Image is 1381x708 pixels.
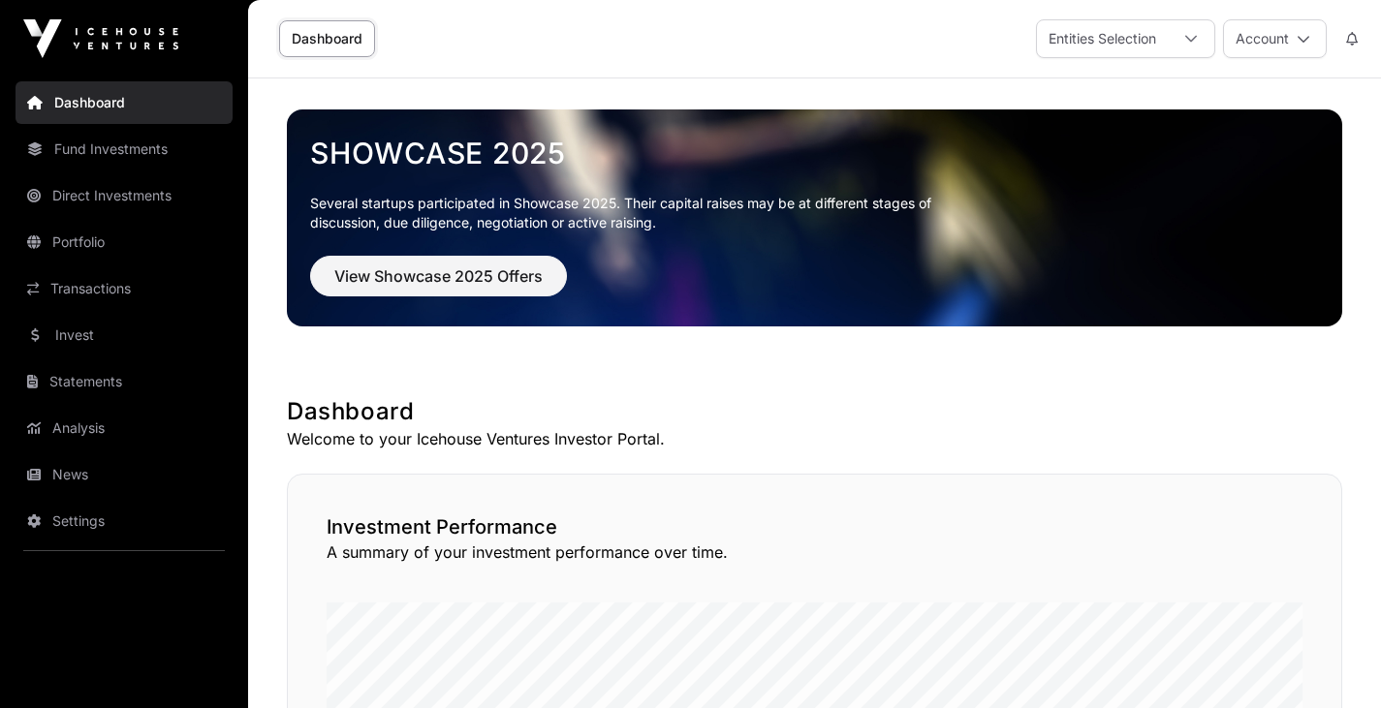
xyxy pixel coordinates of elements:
[327,513,1303,540] h2: Investment Performance
[23,19,178,58] img: Icehouse Ventures Logo
[287,109,1342,326] img: Showcase 2025
[16,407,233,449] a: Analysis
[16,267,233,310] a: Transactions
[310,256,567,296] button: View Showcase 2025 Offers
[16,360,233,403] a: Statements
[16,453,233,496] a: News
[16,128,233,170] a: Fund Investments
[327,540,1303,564] p: A summary of your investment performance over time.
[16,81,233,124] a: Dashboard
[287,396,1342,427] h1: Dashboard
[16,221,233,263] a: Portfolio
[16,500,233,542] a: Settings
[279,20,375,57] a: Dashboard
[310,194,961,232] p: Several startups participated in Showcase 2025. Their capital raises may be at different stages o...
[310,136,1319,170] a: Showcase 2025
[1223,19,1327,58] button: Account
[1037,20,1168,57] div: Entities Selection
[334,264,543,288] span: View Showcase 2025 Offers
[1284,615,1381,708] iframe: Chat Widget
[16,314,233,356] a: Invest
[287,427,1342,450] p: Welcome to your Icehouse Ventures Investor Portal.
[16,174,233,217] a: Direct Investments
[310,275,567,294] a: View Showcase 2025 Offers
